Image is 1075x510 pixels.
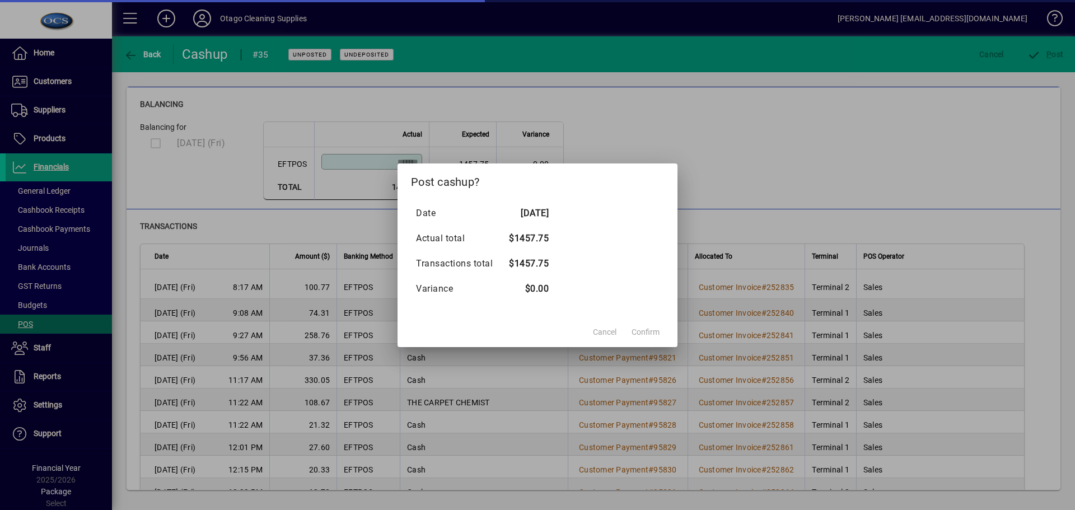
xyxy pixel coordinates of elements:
td: $1457.75 [504,251,549,277]
td: $1457.75 [504,226,549,251]
td: Actual total [415,226,504,251]
td: Variance [415,277,504,302]
td: [DATE] [504,201,549,226]
td: $0.00 [504,277,549,302]
h2: Post cashup? [398,163,677,196]
td: Transactions total [415,251,504,277]
td: Date [415,201,504,226]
